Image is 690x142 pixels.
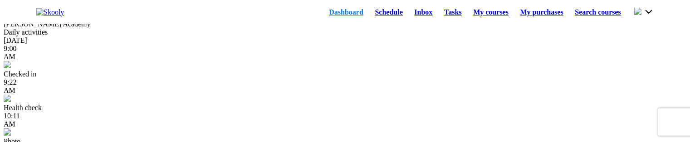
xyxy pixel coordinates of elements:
[4,120,686,128] div: AM
[4,128,11,136] img: photo.jpg
[4,45,686,61] div: 9:00
[4,28,48,36] span: Daily activities
[409,6,439,19] a: Inbox
[4,61,11,68] img: checkin.jpg
[569,6,627,19] a: Search courses
[634,7,654,17] button: chevron down outline
[438,6,467,19] a: Tasks
[467,6,514,19] a: My courses
[323,6,369,19] a: Dashboard
[4,53,686,61] div: AM
[4,95,11,102] img: temperature.jpg
[4,112,686,128] div: 10:11
[36,8,64,16] img: Skooly
[4,70,686,78] div: Checked in
[514,6,569,19] a: My purchases
[4,36,686,45] div: [DATE]
[4,104,686,112] div: Health check
[369,6,409,19] a: Schedule
[4,86,686,95] div: AM
[4,78,686,95] div: 9:22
